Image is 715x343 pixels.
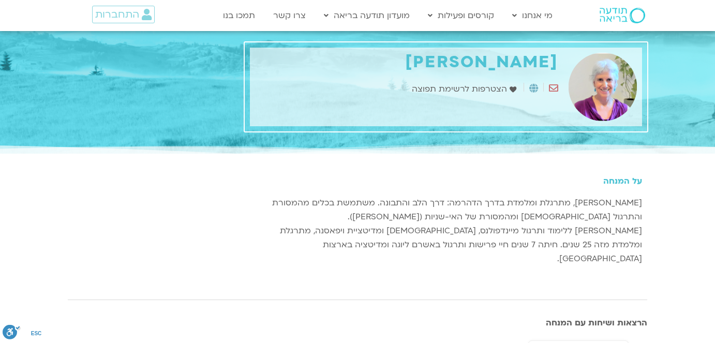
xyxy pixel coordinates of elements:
img: תודעה בריאה [600,8,645,23]
h5: על המנחה [250,176,642,186]
a: קורסים ופעילות [423,6,499,25]
span: התחברות [95,9,139,20]
span: הצטרפות לרשימת תפוצה [412,82,510,96]
a: צרו קשר [268,6,311,25]
a: תמכו בנו [218,6,260,25]
h1: [PERSON_NAME] [255,53,558,72]
a: התחברות [92,6,155,23]
h3: הרצאות ושיחות עם המנחה [68,318,647,327]
a: הצטרפות לרשימת תפוצה [412,82,519,96]
a: מי אנחנו [507,6,558,25]
a: מועדון תודעה בריאה [319,6,415,25]
p: [PERSON_NAME], מתרגלת ומלמדת בדרך הדהרמה: דרך הלב והתבונה. משתמשת בכלים מהמסורת והתרגול [DEMOGRAP... [250,196,642,266]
